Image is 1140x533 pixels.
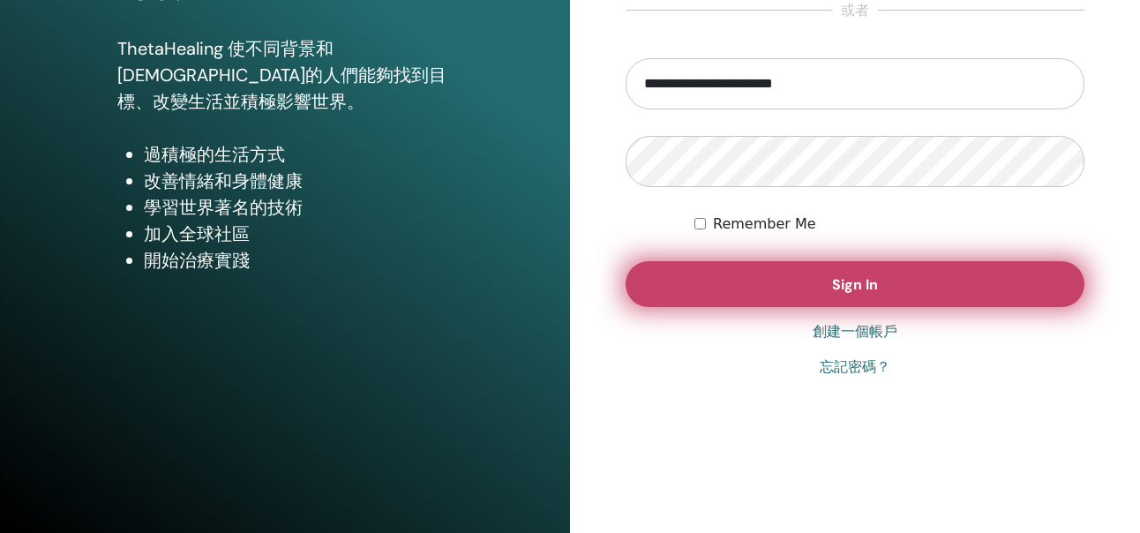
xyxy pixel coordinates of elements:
p: ThetaHealing 使不同背景和[DEMOGRAPHIC_DATA]的人們能夠找到目標、改變生活並積極影響世界。 [117,35,454,115]
button: Sign In [626,261,1084,307]
a: 創建一個帳戶 [813,321,897,342]
div: Keep me authenticated indefinitely or until I manually logout [694,214,1084,235]
li: 改善情緒和身體健康 [144,168,454,194]
li: 開始治療實踐 [144,247,454,274]
li: 過積極的生活方式 [144,141,454,168]
li: 加入全球社區 [144,221,454,247]
span: Sign In [832,275,878,294]
label: Remember Me [713,214,816,235]
a: 忘記密碼？ [820,357,890,378]
li: 學習世界著名的技術 [144,194,454,221]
